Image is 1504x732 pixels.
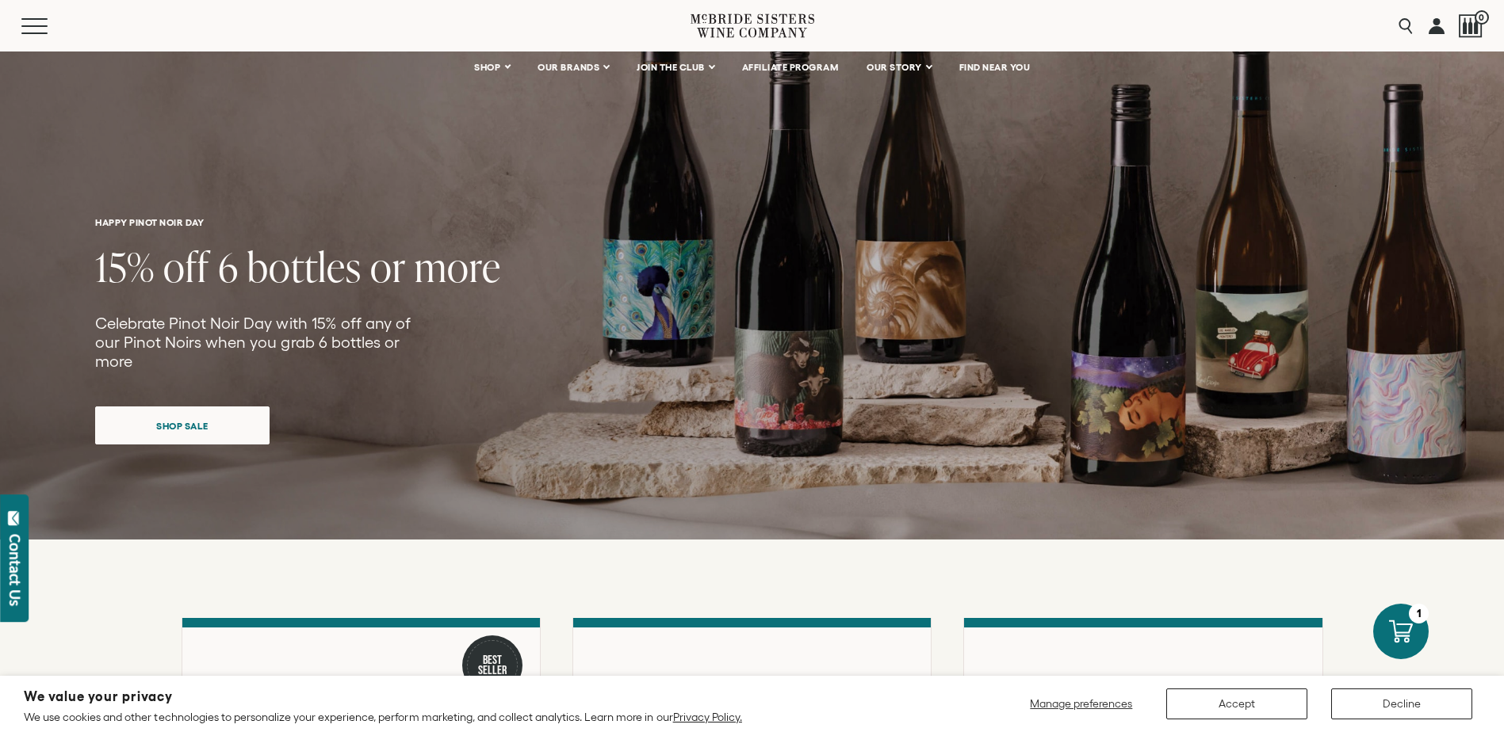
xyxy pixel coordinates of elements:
button: Accept [1166,688,1307,719]
div: Contact Us [7,534,23,606]
a: Privacy Policy. [673,711,742,723]
a: Shop Sale [95,406,270,444]
span: FIND NEAR YOU [959,62,1031,73]
button: Decline [1331,688,1472,719]
h2: We value your privacy [24,690,742,703]
span: OUR BRANDS [538,62,599,73]
a: SHOP [464,51,519,83]
a: JOIN THE CLUB [626,51,724,83]
span: or [370,239,406,294]
span: 15% [95,239,155,294]
span: JOIN THE CLUB [637,62,705,73]
a: AFFILIATE PROGRAM [732,51,849,83]
a: OUR BRANDS [527,51,618,83]
span: more [415,239,501,294]
span: Manage preferences [1030,697,1132,710]
p: We use cookies and other technologies to personalize your experience, perform marketing, and coll... [24,710,742,724]
span: off [163,239,209,294]
span: bottles [247,239,362,294]
span: 6 [218,239,239,294]
button: Mobile Menu Trigger [21,18,78,34]
span: Shop Sale [128,410,236,441]
h6: HAPPY PINOT NOIR DAY [95,217,856,227]
div: 1 [1409,604,1429,623]
p: Celebrate Pinot Noir Day with 15% off any of our Pinot Noirs when you grab 6 bottles or more [95,314,438,371]
span: 0 [1475,10,1489,25]
span: SHOP [474,62,501,73]
a: FIND NEAR YOU [949,51,1041,83]
a: OUR STORY [856,51,941,83]
span: AFFILIATE PROGRAM [742,62,839,73]
span: OUR STORY [867,62,922,73]
button: Manage preferences [1020,688,1142,719]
